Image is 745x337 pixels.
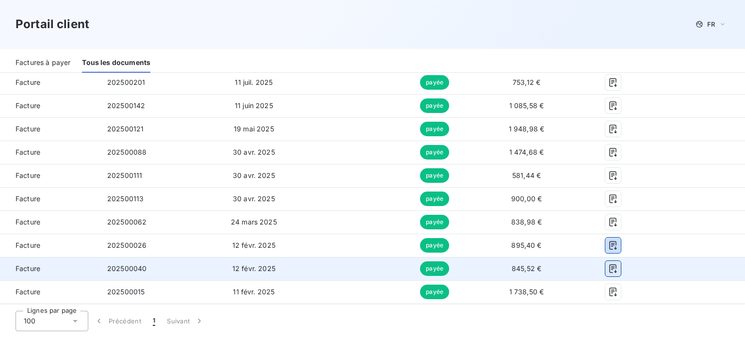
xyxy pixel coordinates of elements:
[107,78,145,86] span: 202500201
[233,194,275,203] span: 30 avr. 2025
[88,311,147,331] button: Précédent
[82,52,150,73] div: Tous les documents
[107,148,146,156] span: 202500088
[8,287,92,297] span: Facture
[235,101,273,110] span: 11 juin 2025
[8,194,92,204] span: Facture
[232,241,275,249] span: 12 févr. 2025
[511,218,542,226] span: 838,98 €
[509,125,545,133] span: 1 948,98 €
[234,125,274,133] span: 19 mai 2025
[512,264,541,273] span: 845,52 €
[420,192,449,206] span: payée
[231,218,277,226] span: 24 mars 2025
[420,75,449,90] span: payée
[420,261,449,276] span: payée
[420,122,449,136] span: payée
[8,78,92,87] span: Facture
[233,148,275,156] span: 30 avr. 2025
[8,241,92,250] span: Facture
[232,264,275,273] span: 12 févr. 2025
[107,218,146,226] span: 202500062
[107,241,146,249] span: 202500026
[147,311,161,331] button: 1
[8,171,92,180] span: Facture
[153,316,155,326] span: 1
[420,145,449,160] span: payée
[235,78,273,86] span: 11 juil. 2025
[233,171,275,179] span: 30 avr. 2025
[161,311,210,331] button: Suivant
[511,194,542,203] span: 900,00 €
[8,124,92,134] span: Facture
[107,101,145,110] span: 202500142
[420,168,449,183] span: payée
[107,288,145,296] span: 202500015
[513,78,540,86] span: 753,12 €
[509,101,544,110] span: 1 085,58 €
[24,316,35,326] span: 100
[107,171,142,179] span: 202500111
[420,215,449,229] span: payée
[8,147,92,157] span: Facture
[107,125,144,133] span: 202500121
[233,288,275,296] span: 11 févr. 2025
[16,16,89,33] h3: Portail client
[511,241,541,249] span: 895,40 €
[509,148,544,156] span: 1 474,68 €
[8,217,92,227] span: Facture
[16,52,70,73] div: Factures à payer
[107,264,146,273] span: 202500040
[8,264,92,273] span: Facture
[8,101,92,111] span: Facture
[420,98,449,113] span: payée
[512,171,541,179] span: 581,44 €
[107,194,144,203] span: 202500113
[420,238,449,253] span: payée
[420,285,449,299] span: payée
[707,20,715,28] span: FR
[509,288,544,296] span: 1 738,50 €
